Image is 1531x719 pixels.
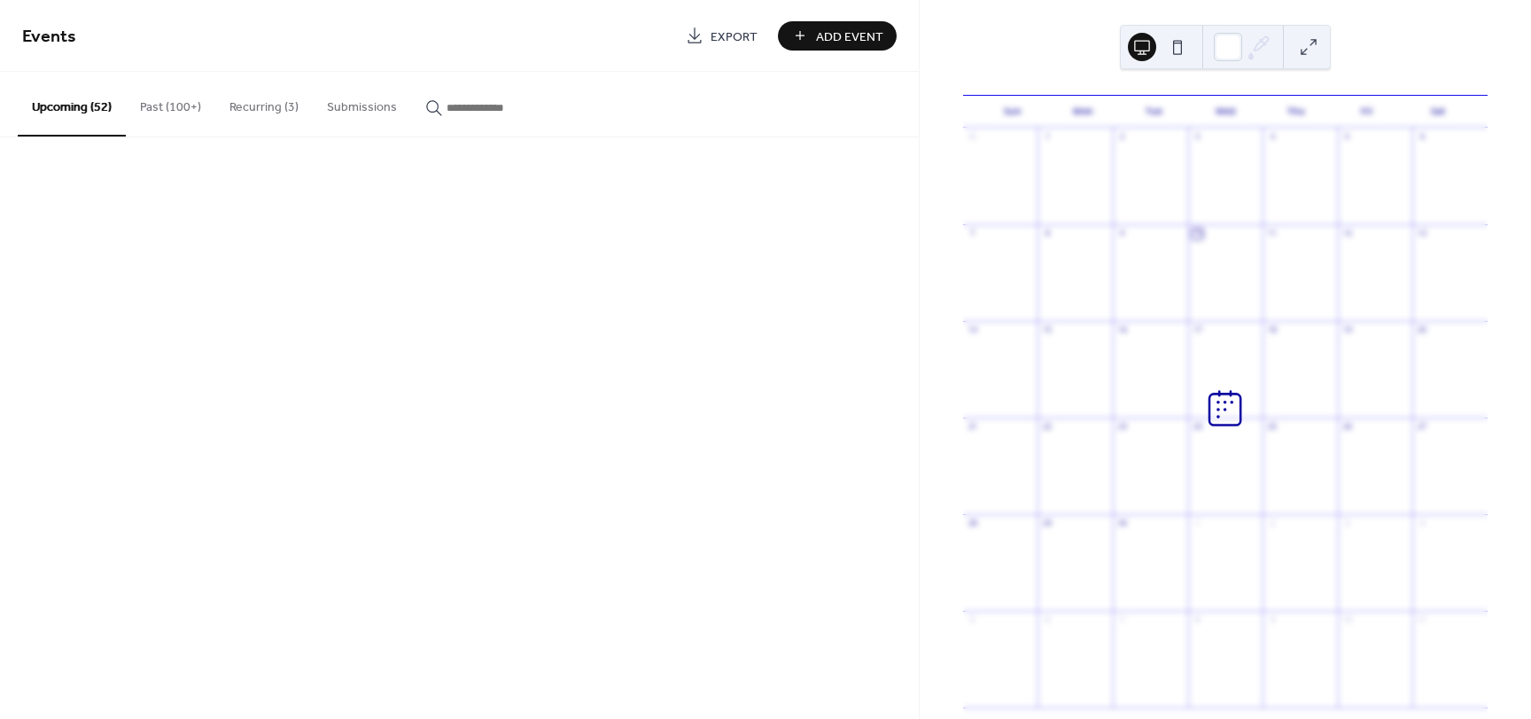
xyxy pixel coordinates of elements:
[1267,131,1278,142] div: 4
[968,325,978,336] div: 14
[1342,422,1353,433] div: 26
[1042,325,1053,336] div: 15
[1042,131,1053,142] div: 1
[1192,131,1202,142] div: 3
[1192,519,1202,529] div: 1
[1403,96,1473,128] div: Sat
[672,21,771,51] a: Export
[1342,325,1353,336] div: 19
[1267,229,1278,239] div: 11
[1417,422,1427,433] div: 27
[1117,131,1128,142] div: 2
[1417,519,1427,529] div: 4
[1342,131,1353,142] div: 5
[1042,519,1053,529] div: 29
[1192,422,1202,433] div: 24
[1267,325,1278,336] div: 18
[1117,615,1128,626] div: 7
[1192,615,1202,626] div: 8
[1342,519,1353,529] div: 3
[1117,422,1128,433] div: 23
[1117,229,1128,239] div: 9
[1042,615,1053,626] div: 6
[1342,615,1353,626] div: 10
[1417,615,1427,626] div: 11
[968,131,978,142] div: 31
[968,422,978,433] div: 21
[1261,96,1332,128] div: Thu
[1048,96,1119,128] div: Mon
[22,20,76,54] span: Events
[215,72,313,135] button: Recurring (3)
[1267,615,1278,626] div: 9
[816,27,883,46] span: Add Event
[1042,422,1053,433] div: 22
[1417,229,1427,239] div: 13
[1267,519,1278,529] div: 2
[1332,96,1403,128] div: Fri
[778,21,897,51] button: Add Event
[1267,422,1278,433] div: 25
[1192,229,1202,239] div: 10
[968,519,978,529] div: 28
[1117,519,1128,529] div: 30
[126,72,215,135] button: Past (100+)
[18,72,126,137] button: Upcoming (52)
[1192,325,1202,336] div: 17
[313,72,411,135] button: Submissions
[1417,325,1427,336] div: 20
[977,96,1048,128] div: Sun
[968,229,978,239] div: 7
[968,615,978,626] div: 5
[1042,229,1053,239] div: 8
[1117,325,1128,336] div: 16
[1119,96,1190,128] div: Tue
[711,27,758,46] span: Export
[1342,229,1353,239] div: 12
[1190,96,1261,128] div: Wed
[1417,131,1427,142] div: 6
